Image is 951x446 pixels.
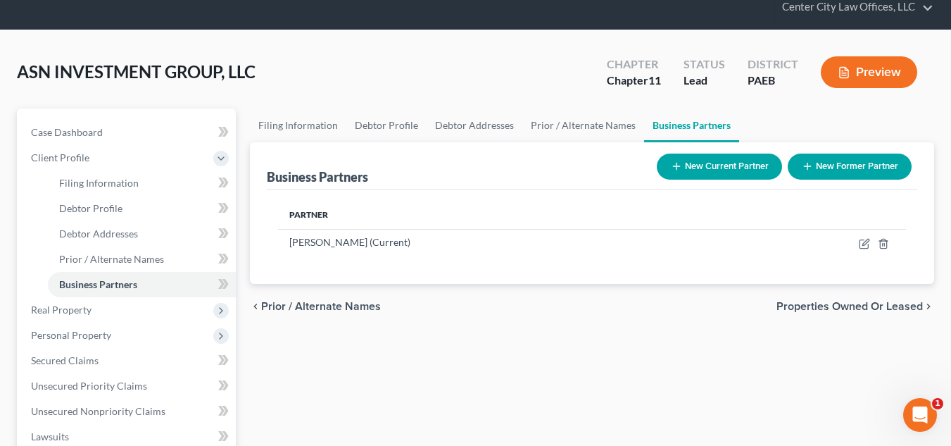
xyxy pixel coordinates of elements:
span: Properties Owned or Leased [776,301,923,312]
div: Status [684,56,725,73]
a: Debtor Profile [48,196,236,221]
div: Chapter [607,56,661,73]
div: Business Partners [267,168,368,185]
span: Case Dashboard [31,126,103,138]
span: Unsecured Nonpriority Claims [31,405,165,417]
button: Properties Owned or Leased chevron_right [776,301,934,312]
span: Filing Information [59,177,139,189]
span: Secured Claims [31,354,99,366]
button: Preview [821,56,917,88]
span: Partner [289,209,328,220]
div: District [748,56,798,73]
a: Prior / Alternate Names [48,247,236,272]
span: Prior / Alternate Names [261,301,381,312]
span: Real Property [31,304,92,316]
a: Debtor Addresses [427,109,522,142]
span: ASN INVESTMENT GROUP, LLC [17,61,256,82]
button: chevron_left Prior / Alternate Names [250,301,381,312]
button: New Current Partner [657,154,782,180]
div: Lead [684,73,725,89]
span: Personal Property [31,329,111,341]
a: Secured Claims [20,348,236,373]
span: Client Profile [31,151,89,163]
span: Lawsuits [31,430,69,442]
a: Unsecured Priority Claims [20,373,236,399]
a: Filing Information [250,109,346,142]
span: Debtor Addresses [59,228,138,240]
span: Business Partners [59,278,137,290]
span: [PERSON_NAME] (Current) [289,236,410,248]
div: Chapter [607,73,661,89]
span: Prior / Alternate Names [59,253,164,265]
i: chevron_right [923,301,934,312]
span: 1 [932,398,943,409]
span: Debtor Profile [59,202,122,214]
a: Debtor Addresses [48,221,236,247]
a: Debtor Profile [346,109,427,142]
a: Prior / Alternate Names [522,109,644,142]
span: Unsecured Priority Claims [31,380,147,392]
a: Business Partners [48,272,236,297]
span: 11 [648,73,661,87]
a: Case Dashboard [20,120,236,145]
a: Business Partners [644,109,739,142]
a: Filing Information [48,171,236,196]
div: PAEB [748,73,798,89]
i: chevron_left [250,301,261,312]
iframe: Intercom live chat [903,398,937,432]
button: New Former Partner [788,154,912,180]
a: Unsecured Nonpriority Claims [20,399,236,424]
